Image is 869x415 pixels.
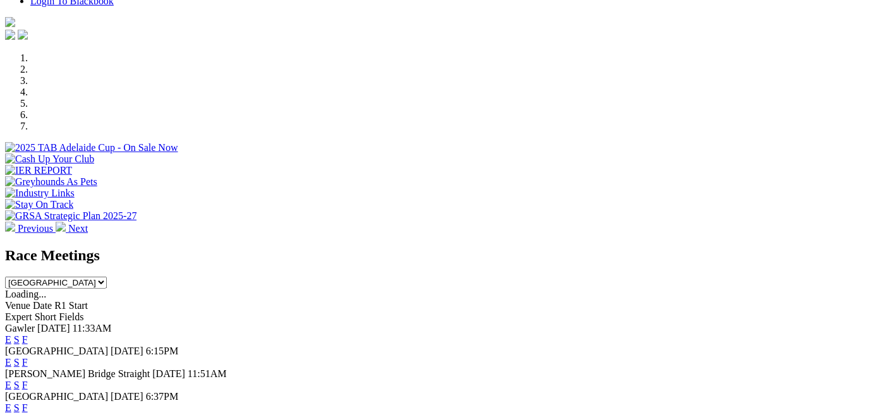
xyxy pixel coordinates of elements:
span: 6:15PM [146,346,179,356]
a: E [5,402,11,413]
a: F [22,357,28,368]
span: Short [35,311,57,322]
img: twitter.svg [18,30,28,40]
span: [DATE] [111,346,143,356]
img: IER REPORT [5,165,72,176]
a: Previous [5,223,56,234]
img: logo-grsa-white.png [5,17,15,27]
span: [GEOGRAPHIC_DATA] [5,346,108,356]
a: F [22,402,28,413]
h2: Race Meetings [5,247,864,264]
img: Industry Links [5,188,75,199]
span: Expert [5,311,32,322]
span: [DATE] [152,368,185,379]
span: Date [33,300,52,311]
img: Stay On Track [5,199,73,210]
img: chevron-right-pager-white.svg [56,222,66,232]
a: S [14,380,20,390]
span: [PERSON_NAME] Bridge Straight [5,368,150,379]
img: facebook.svg [5,30,15,40]
a: E [5,334,11,345]
span: [DATE] [37,323,70,334]
span: 11:51AM [188,368,227,379]
a: E [5,357,11,368]
span: Loading... [5,289,46,299]
a: Next [56,223,88,234]
img: GRSA Strategic Plan 2025-27 [5,210,137,222]
a: S [14,334,20,345]
span: [DATE] [111,391,143,402]
img: chevron-left-pager-white.svg [5,222,15,232]
img: 2025 TAB Adelaide Cup - On Sale Now [5,142,178,153]
a: F [22,380,28,390]
a: F [22,334,28,345]
a: E [5,380,11,390]
img: Cash Up Your Club [5,153,94,165]
span: Previous [18,223,53,234]
img: Greyhounds As Pets [5,176,97,188]
span: [GEOGRAPHIC_DATA] [5,391,108,402]
span: 6:37PM [146,391,179,402]
span: Gawler [5,323,35,334]
a: S [14,357,20,368]
span: Fields [59,311,83,322]
a: S [14,402,20,413]
span: Venue [5,300,30,311]
span: 11:33AM [73,323,112,334]
span: R1 Start [54,300,88,311]
span: Next [68,223,88,234]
